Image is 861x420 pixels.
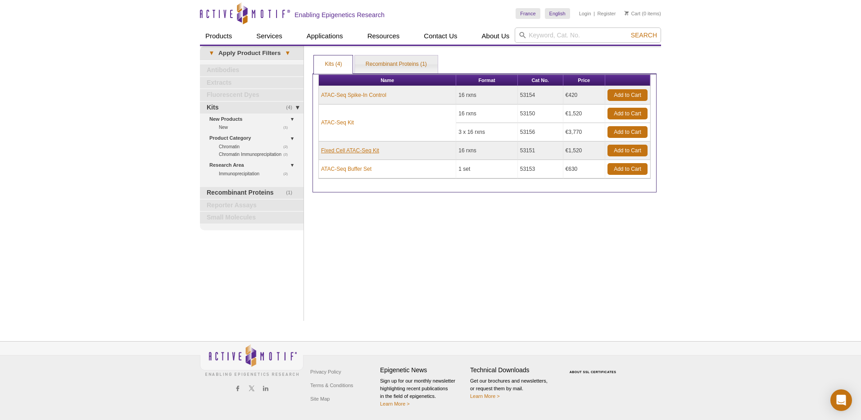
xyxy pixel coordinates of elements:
[518,86,563,105] td: 53154
[295,11,385,19] h2: Enabling Epigenetics Research
[219,151,293,158] a: (2)Chromatin Immunoprecipitation
[200,89,304,101] a: Fluorescent Dyes
[219,170,293,178] a: (2)Immunoprecipitation
[283,143,293,151] span: (2)
[209,133,298,143] a: Product Category
[518,142,563,160] td: 53151
[456,160,517,178] td: 1 set
[308,365,343,379] a: Privacy Policy
[456,86,517,105] td: 16 rxns
[308,379,355,392] a: Terms & Conditions
[200,342,304,378] img: Active Motif,
[515,27,661,43] input: Keyword, Cat. No.
[607,163,648,175] a: Add to Cart
[286,102,297,114] span: (4)
[286,187,297,199] span: (1)
[314,55,353,73] a: Kits (4)
[200,64,304,76] a: Antibodies
[380,366,466,374] h4: Epigenetic News
[476,27,515,45] a: About Us
[281,49,295,57] span: ▾
[283,123,293,131] span: (1)
[830,389,852,411] div: Open Intercom Messenger
[209,114,298,124] a: New Products
[380,401,410,406] a: Learn More >
[563,123,605,142] td: €3,770
[200,77,304,89] a: Extracts
[470,377,556,400] p: Get our brochures and newsletters, or request them by mail.
[518,123,563,142] td: 53156
[563,142,605,160] td: €1,520
[321,119,354,127] a: ATAC-Seq Kit
[283,170,293,178] span: (2)
[563,86,605,105] td: €420
[321,165,372,173] a: ATAC-Seq Buffer Set
[470,366,556,374] h4: Technical Downloads
[283,151,293,158] span: (2)
[209,160,298,170] a: Research Area
[570,370,616,374] a: ABOUT SSL CERTIFICATES
[321,91,386,99] a: ATAC-Seq Spike-In Control
[631,32,657,39] span: Search
[560,357,628,377] table: Click to Verify - This site chose Symantec SSL for secure e-commerce and confidential communicati...
[607,108,648,119] a: Add to Cart
[301,27,349,45] a: Applications
[200,27,237,45] a: Products
[518,75,563,86] th: Cat No.
[607,126,648,138] a: Add to Cart
[319,75,456,86] th: Name
[625,11,629,15] img: Your Cart
[594,8,595,19] li: |
[219,123,293,131] a: (1)New
[355,55,438,73] a: Recombinant Proteins (1)
[321,146,379,155] a: Fixed Cell ATAC-Seq Kit
[456,105,517,123] td: 16 rxns
[625,8,661,19] li: (0 items)
[204,49,218,57] span: ▾
[563,75,605,86] th: Price
[200,102,304,114] a: (4)Kits
[563,105,605,123] td: €1,520
[579,10,591,17] a: Login
[456,142,517,160] td: 16 rxns
[518,105,563,123] td: 53150
[516,8,540,19] a: France
[628,31,660,39] button: Search
[200,212,304,224] a: Small Molecules
[563,160,605,178] td: €630
[200,200,304,211] a: Reporter Assays
[418,27,462,45] a: Contact Us
[200,187,304,199] a: (1)Recombinant Proteins
[251,27,288,45] a: Services
[470,393,500,399] a: Learn More >
[380,377,466,408] p: Sign up for our monthly newsletter highlighting recent publications in the field of epigenetics.
[545,8,570,19] a: English
[219,143,293,151] a: (2)Chromatin
[607,145,648,156] a: Add to Cart
[456,75,517,86] th: Format
[607,89,648,101] a: Add to Cart
[308,392,332,406] a: Site Map
[200,46,304,60] a: ▾Apply Product Filters▾
[362,27,405,45] a: Resources
[456,123,517,142] td: 3 x 16 rxns
[625,10,640,17] a: Cart
[518,160,563,178] td: 53153
[597,10,616,17] a: Register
